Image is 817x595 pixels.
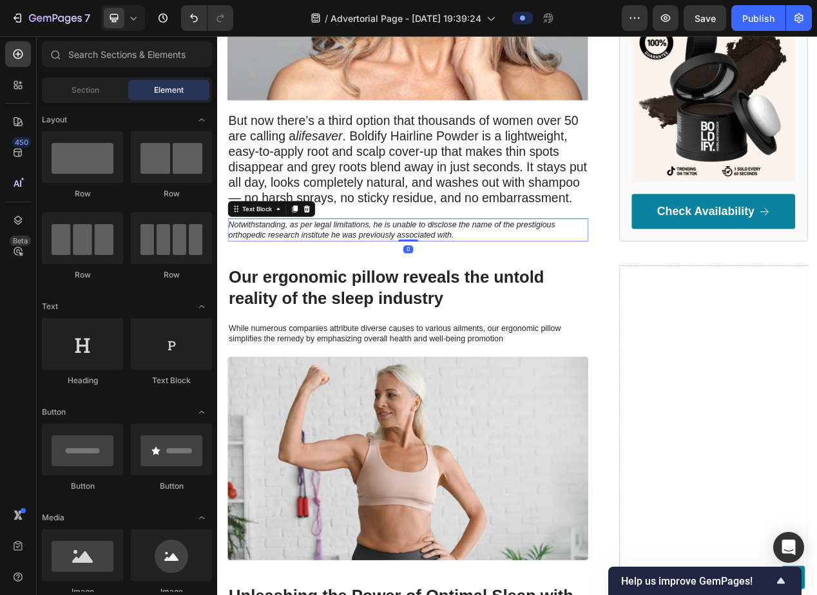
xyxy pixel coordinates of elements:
p: While numerous companies attribute diverse causes to various ailments, our ergonomic pillow simpl... [14,370,476,397]
div: Row [131,269,212,281]
div: Row [42,188,123,200]
div: Beta [10,236,31,246]
button: Publish [731,5,785,31]
span: Button [42,406,66,418]
span: Save [695,13,716,24]
button: 7 [5,5,96,31]
div: Heading [42,375,123,386]
span: Toggle open [191,507,212,528]
div: 0 [239,270,252,280]
span: Text [42,301,58,312]
span: Section [72,84,99,96]
button: Show survey - Help us improve GemPages! [621,573,789,589]
h2: Our ergonomic pillow reveals the untold reality of the sleep industry [13,296,477,354]
p: 7 [84,10,90,26]
span: Media [42,512,64,524]
span: Element [154,84,184,96]
button: Save [684,5,726,31]
span: Advertorial Page - [DATE] 19:39:24 [331,12,481,25]
div: Row [42,269,123,281]
input: Search Sections & Elements [42,41,212,67]
span: Toggle open [191,109,212,130]
div: 450 [12,137,31,147]
div: Button [42,480,123,492]
div: Text Block [131,375,212,386]
div: Row [131,188,212,200]
span: Toggle open [191,296,212,317]
div: Undo/Redo [181,5,233,31]
a: Check Availability [533,203,744,249]
span: Layout [42,114,67,126]
p: Check Availability [566,216,692,236]
span: Toggle open [191,402,212,422]
span: / [325,12,328,25]
div: Open Intercom Messenger [773,532,804,563]
iframe: Design area [217,36,817,595]
div: Button [131,480,212,492]
span: Help us improve GemPages! [621,575,773,587]
div: Publish [742,12,774,25]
